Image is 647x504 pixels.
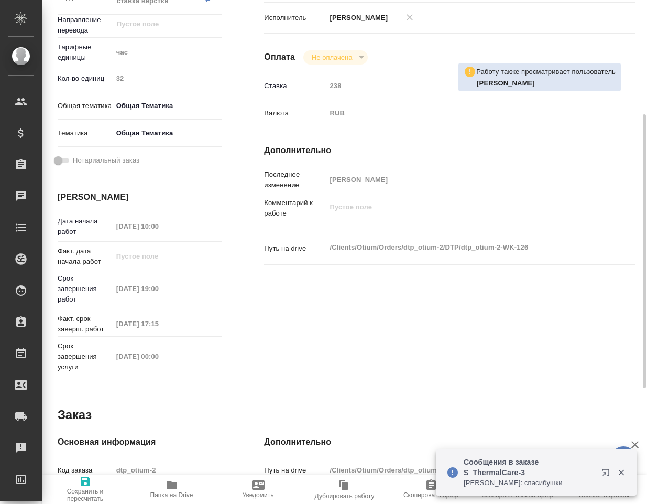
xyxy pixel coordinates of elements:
button: Скопировать бриф [388,475,474,504]
p: [PERSON_NAME]: спасибушки [464,478,595,488]
h4: Дополнительно [264,436,635,448]
textarea: /Clients/Оtium/Orders/dtp_otium-2/DTP/dtp_otium-2-WK-126 [326,239,604,256]
button: Сохранить и пересчитать [42,475,128,504]
p: Направление перевода [58,15,113,36]
p: Последнее изменение [264,169,326,190]
p: Тематика [58,128,113,138]
button: Уведомить [215,475,301,504]
span: Сохранить и пересчитать [48,488,122,502]
input: Пустое поле [326,463,604,478]
input: Пустое поле [113,463,223,478]
input: Пустое поле [116,18,198,30]
p: Сообщения в заказе S_ThermalCare-3 [464,457,595,478]
p: Работу также просматривает пользователь [476,67,616,77]
p: Срок завершения услуги [58,341,113,372]
p: Исполнитель [264,13,326,23]
p: Общая тематика [58,101,113,111]
p: Дата начала работ [58,216,113,237]
input: Пустое поле [113,249,204,264]
button: Папка на Drive [128,475,215,504]
input: Пустое поле [113,316,204,331]
p: Комментарий к работе [264,198,326,219]
p: Факт. дата начала работ [58,246,113,267]
div: RUB [326,104,604,122]
h4: Оплата [264,51,295,63]
p: [PERSON_NAME] [326,13,388,23]
input: Пустое поле [113,71,223,86]
button: Дублировать работу [301,475,388,504]
button: Не оплачена [309,53,355,62]
p: Тарифные единицы [58,42,113,63]
div: Не оплачена [303,50,368,65]
h4: Дополнительно [264,144,635,157]
h2: Заказ [58,406,92,423]
input: Пустое поле [113,349,204,364]
p: Кол-во единиц [58,73,113,84]
span: Уведомить [243,491,274,499]
div: Общая Тематика [113,124,223,142]
p: Ставка [264,81,326,91]
button: Открыть в новой вкладке [595,462,620,487]
p: Валюта [264,108,326,119]
div: час [113,44,223,61]
button: 🙏 [610,446,637,473]
p: Срок завершения работ [58,273,113,305]
span: Скопировать бриф [403,491,458,499]
div: Общая Тематика [113,97,223,115]
span: Папка на Drive [150,491,193,499]
input: Пустое поле [326,78,604,93]
p: Путь на drive [264,465,326,476]
span: Дублировать работу [315,492,375,500]
h4: [PERSON_NAME] [58,191,222,203]
span: Нотариальный заказ [73,155,139,166]
input: Пустое поле [113,219,204,234]
h4: Основная информация [58,436,222,448]
p: Факт. срок заверш. работ [58,314,113,335]
input: Пустое поле [113,281,204,296]
p: Код заказа [58,465,113,476]
button: Закрыть [610,468,632,477]
input: Пустое поле [326,172,604,187]
p: Путь на drive [264,243,326,254]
